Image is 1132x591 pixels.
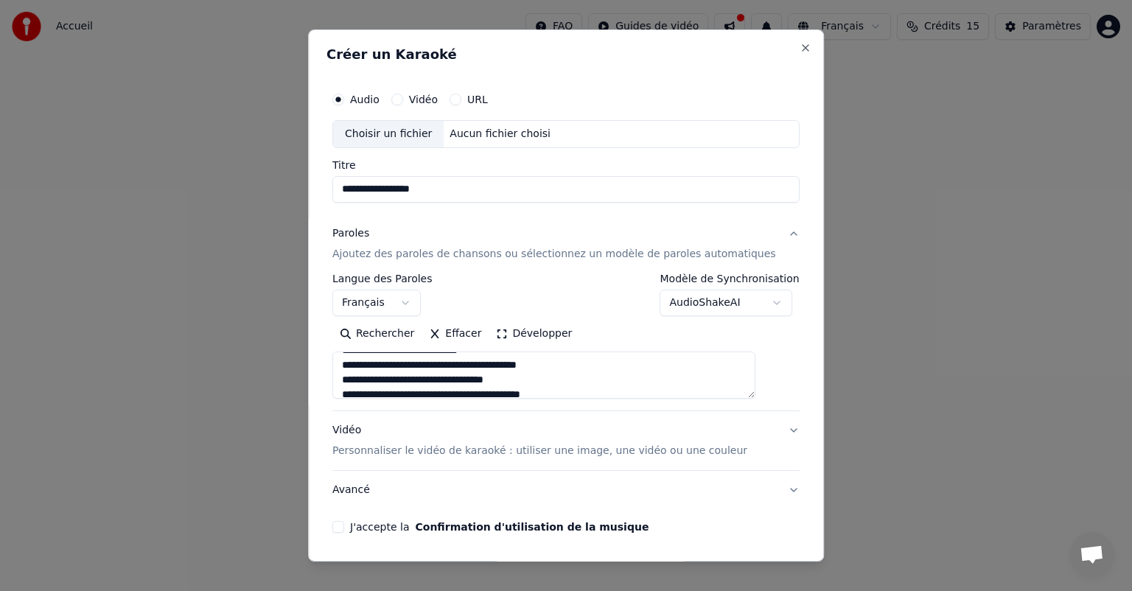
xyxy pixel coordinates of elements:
[489,322,580,346] button: Développer
[332,160,800,170] label: Titre
[350,522,649,532] label: J'accepte la
[326,48,806,61] h2: Créer un Karaoké
[332,273,800,410] div: ParolesAjoutez des paroles de chansons ou sélectionnez un modèle de paroles automatiques
[332,411,800,470] button: VidéoPersonnaliser le vidéo de karaoké : utiliser une image, une vidéo ou une couleur
[333,121,444,147] div: Choisir un fichier
[332,322,422,346] button: Rechercher
[332,444,747,458] p: Personnaliser le vidéo de karaoké : utiliser une image, une vidéo ou une couleur
[332,423,747,458] div: Vidéo
[332,226,369,241] div: Paroles
[660,273,800,284] label: Modèle de Synchronisation
[332,247,776,262] p: Ajoutez des paroles de chansons ou sélectionnez un modèle de paroles automatiques
[467,94,488,105] label: URL
[409,94,438,105] label: Vidéo
[332,214,800,273] button: ParolesAjoutez des paroles de chansons ou sélectionnez un modèle de paroles automatiques
[350,94,380,105] label: Audio
[416,522,649,532] button: J'accepte la
[444,127,557,141] div: Aucun fichier choisi
[422,322,489,346] button: Effacer
[332,471,800,509] button: Avancé
[332,273,433,284] label: Langue des Paroles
